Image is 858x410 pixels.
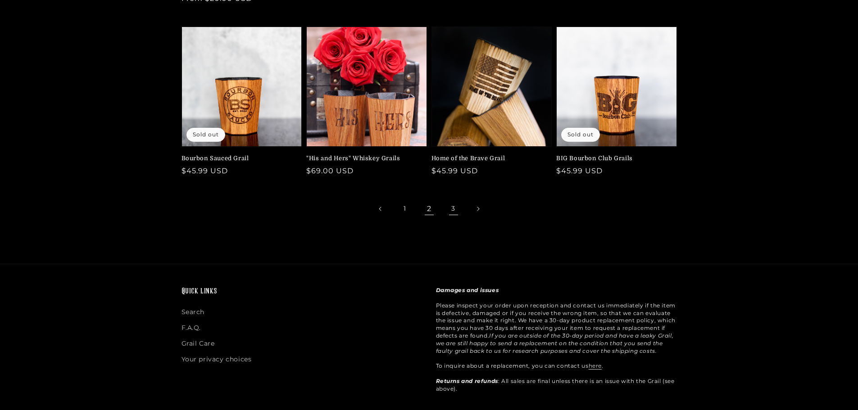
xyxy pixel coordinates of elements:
em: If you are outside of the 30-day period and have a leaky Grail, we are still happy to send a repl... [436,332,674,354]
span: Page 2 [419,199,439,219]
a: F.A.Q. [182,320,201,336]
p: Please inspect your order upon reception and contact us immediately if the item is defective, dam... [436,287,677,392]
a: Next page [468,199,488,219]
a: Search [182,306,205,320]
strong: Damages and issues [436,287,499,293]
strong: Returns and refunds [436,378,498,384]
a: Home of the Brave Grail [431,154,547,162]
a: Page 1 [395,199,415,219]
a: Bourbon Sauced Grail [182,154,297,162]
a: Page 3 [444,199,463,219]
nav: Pagination [182,199,677,219]
a: Grail Care [182,336,215,351]
a: BIG Bourbon Club Grails [556,154,672,162]
h2: Quick links [182,287,422,297]
a: here [589,362,602,369]
a: Previous page [371,199,390,219]
a: Your privacy choices [182,351,252,367]
a: "His and Hers" Whiskey Grails [306,154,422,162]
